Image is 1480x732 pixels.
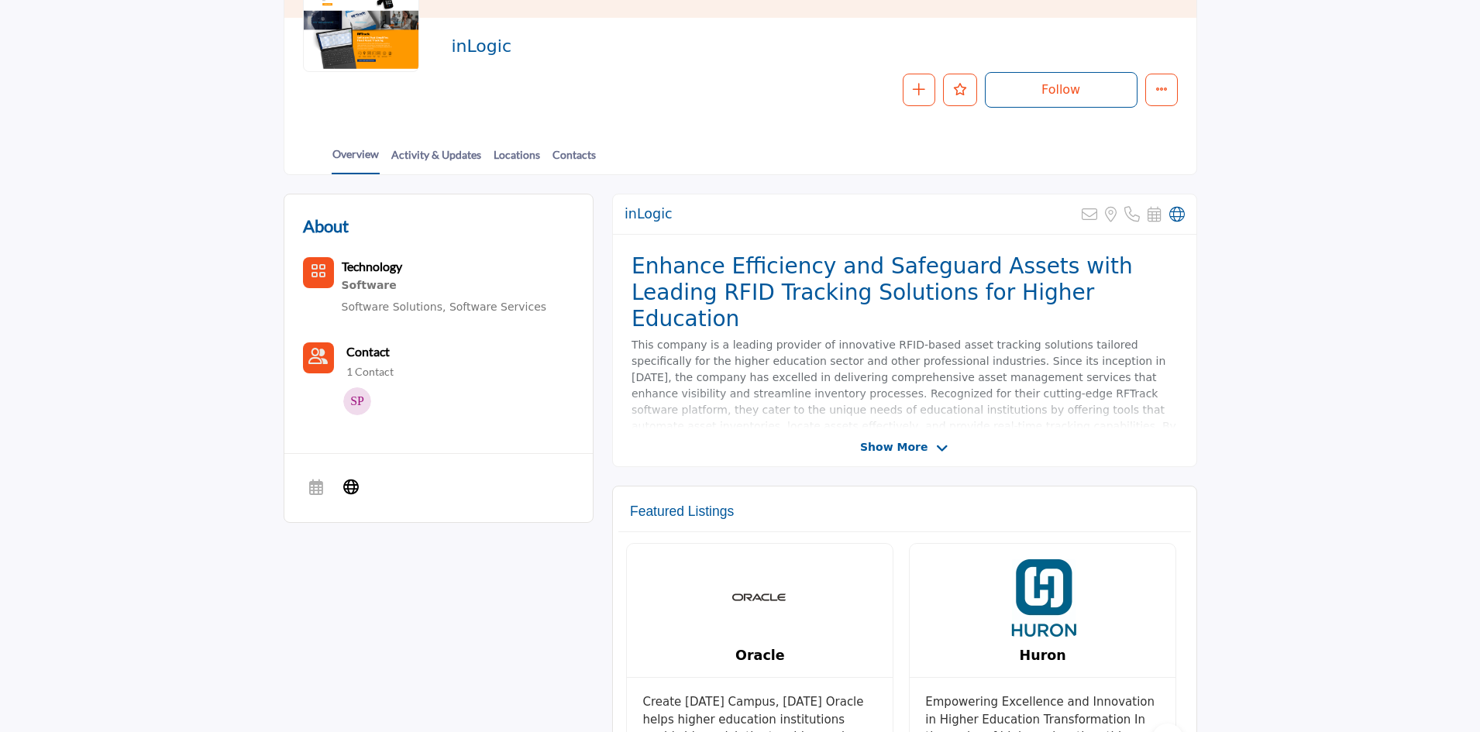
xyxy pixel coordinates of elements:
[943,74,977,106] button: Like
[346,344,390,359] b: Contact
[303,257,334,288] button: Category Icon
[632,253,1178,332] h2: Enhance Efficiency and Safeguard Assets with Leading RFID Tracking Solutions for Higher Education
[342,276,547,296] div: Software solutions
[449,301,546,313] a: Software Services
[1020,648,1066,663] a: Huron
[985,72,1138,108] button: Follow
[332,146,380,174] a: Overview
[343,387,371,415] img: Scott P.
[625,206,673,222] h2: inLogic
[1004,559,1082,637] img: Huron
[493,146,541,174] a: Locations
[303,213,349,239] h2: About
[342,259,402,273] b: Technology
[303,342,334,373] button: Contact-Employee Icon
[342,301,446,313] a: Software Solutions,
[342,261,402,273] a: Technology
[632,337,1178,467] p: This company is a leading provider of innovative RFID-based asset tracking solutions tailored spe...
[1145,74,1178,106] button: More details
[303,342,334,373] a: Link of redirect to contact page
[346,342,390,361] a: Contact
[552,146,597,174] a: Contacts
[721,559,799,637] img: Oracle
[342,276,547,296] a: Software
[735,648,785,663] a: Oracle
[451,36,877,57] h2: inLogic
[346,364,394,380] a: 1 Contact
[391,146,482,174] a: Activity & Updates
[630,503,734,520] h2: Featured Listings
[860,439,928,455] span: Show More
